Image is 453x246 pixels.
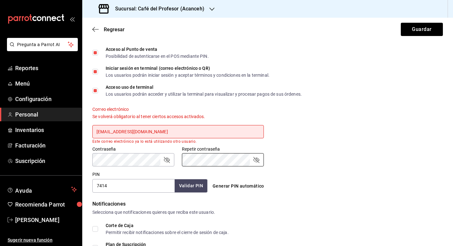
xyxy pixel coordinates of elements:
[4,46,78,52] a: Pregunta a Parrot AI
[106,54,209,58] div: Posibilidad de autenticarse en el POS mediante PIN.
[106,230,229,235] div: Permitir recibir notificaciones sobre el cierre de sesión de caja.
[104,27,125,33] span: Regresar
[92,107,264,111] label: Correo electrónico
[92,113,264,120] div: Se volverá obligatorio al tener ciertos accesos activados.
[106,85,302,89] div: Acceso uso de terminal
[15,95,77,103] span: Configuración
[401,23,443,36] button: Guardar
[163,156,171,164] button: passwordField
[15,141,77,150] span: Facturación
[92,179,175,192] input: 3 a 6 dígitos
[92,147,174,151] label: Contraseña
[175,179,208,192] button: Validar PIN
[8,237,77,243] span: Sugerir nueva función
[106,47,209,51] div: Acceso al Punto de venta
[92,139,264,144] p: Este correo electrónico ya lo está utilizando otro usuario.
[106,92,302,96] div: Los usuarios podrán acceder y utilizar la terminal para visualizar y procesar pagos de sus órdenes.
[92,172,100,177] label: PIN
[110,5,204,13] h3: Sucursal: Café del Profesor (Acanceh)
[106,73,270,77] div: Los usuarios podrán iniciar sesión y aceptar términos y condiciones en la terminal.
[15,157,77,165] span: Suscripción
[210,180,267,192] button: Generar PIN automático
[15,126,77,134] span: Inventarios
[106,66,270,70] div: Iniciar sesión en terminal (correo electrónico o QR)
[15,79,77,88] span: Menú
[92,209,443,216] div: Selecciona que notificaciones quieres que reciba este usuario.
[17,41,68,48] span: Pregunta a Parrot AI
[15,110,77,119] span: Personal
[70,16,75,21] button: open_drawer_menu
[15,186,69,193] span: Ayuda
[92,200,443,208] div: Notificaciones
[92,27,125,33] button: Regresar
[7,38,78,51] button: Pregunta a Parrot AI
[182,147,264,151] label: Repetir contraseña
[15,200,77,209] span: Recomienda Parrot
[15,216,77,224] span: [PERSON_NAME]
[106,223,229,228] div: Corte de Caja
[252,156,260,164] button: passwordField
[15,64,77,72] span: Reportes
